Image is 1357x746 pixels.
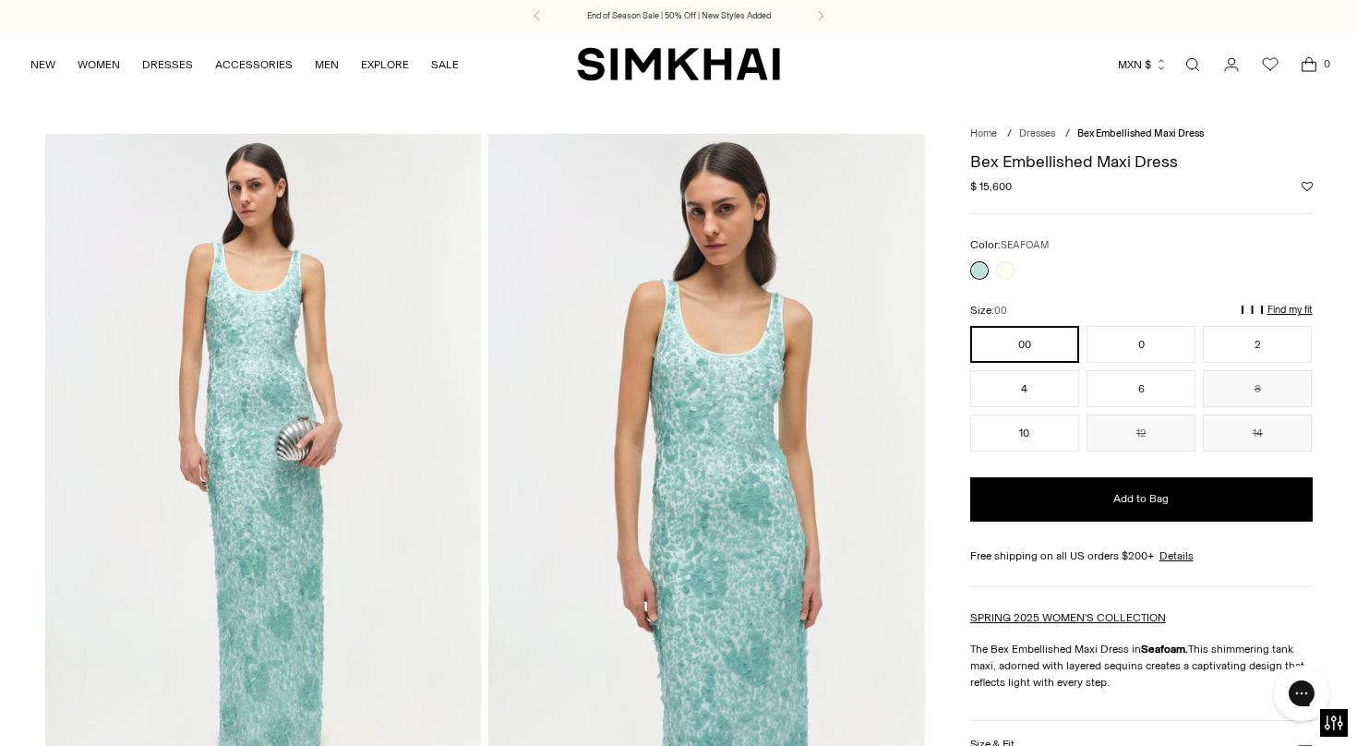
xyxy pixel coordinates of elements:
a: Details [1159,547,1194,564]
span: $ 15,600 [970,178,1012,195]
iframe: Gorgias live chat messenger [1265,659,1339,728]
strong: Seafoam. [1141,643,1188,656]
p: The Bex Embellished Maxi Dress in This shimmering tank maxi, adorned with layered sequins creates... [970,641,1313,691]
div: / [1007,126,1012,142]
button: Add to Bag [970,477,1313,522]
button: 4 [970,370,1079,407]
button: 10 [970,415,1079,451]
a: EXPLORE [361,44,409,85]
a: SALE [431,44,459,85]
button: 00 [970,326,1079,363]
label: Size: [970,302,1007,319]
a: DRESSES [142,44,193,85]
button: 8 [1203,370,1312,407]
div: Free shipping on all US orders $200+ [970,547,1313,564]
a: Open cart modal [1291,46,1327,83]
a: Wishlist [1252,46,1289,83]
button: 14 [1203,415,1312,451]
nav: breadcrumbs [970,126,1313,142]
a: Go to the account page [1213,46,1250,83]
a: Open search modal [1174,46,1211,83]
a: SIMKHAI [577,46,780,82]
label: Color: [970,236,1049,254]
button: 6 [1087,370,1195,407]
h1: Bex Embellished Maxi Dress [970,153,1313,170]
a: WOMEN [78,44,120,85]
div: / [1065,126,1070,142]
a: Home [970,127,997,139]
span: 00 [994,305,1007,317]
a: Dresses [1019,127,1055,139]
button: 0 [1087,326,1195,363]
span: Add to Bag [1113,491,1169,507]
a: SPRING 2025 WOMEN'S COLLECTION [970,611,1166,624]
button: Add to Wishlist [1302,181,1313,192]
button: MXN $ [1118,44,1168,85]
span: SEAFOAM [1001,239,1049,251]
a: ACCESSORIES [215,44,293,85]
a: MEN [315,44,339,85]
button: 2 [1203,326,1312,363]
a: NEW [30,44,55,85]
button: 12 [1087,415,1195,451]
span: Bex Embellished Maxi Dress [1077,127,1204,139]
span: 0 [1318,55,1335,72]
